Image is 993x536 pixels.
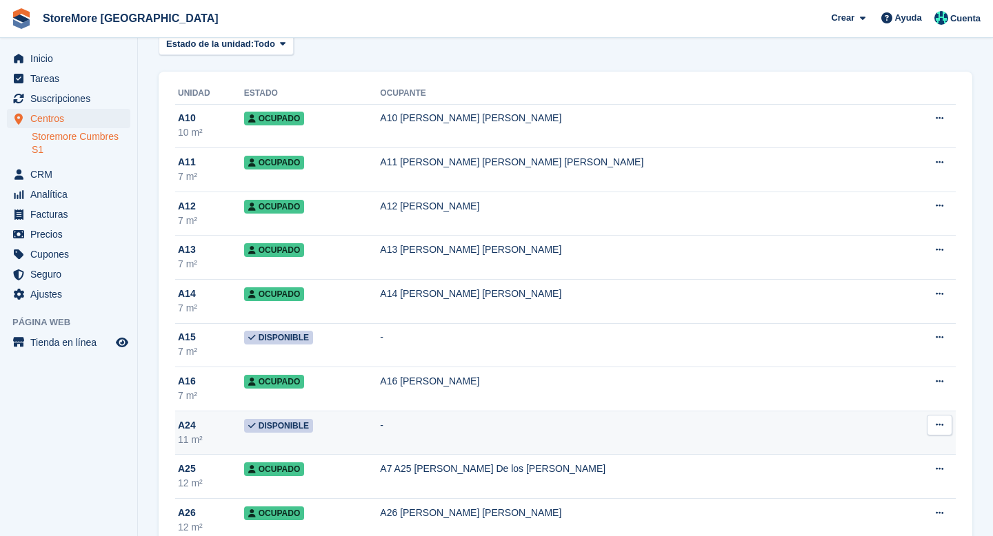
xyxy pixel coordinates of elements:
[178,257,244,271] div: 7 m²
[380,111,899,125] div: A10 [PERSON_NAME] [PERSON_NAME]
[178,111,196,125] span: A10
[30,333,113,352] span: Tienda en línea
[380,411,899,455] td: -
[934,11,948,25] img: Maria Vela Padilla
[30,49,113,68] span: Inicio
[114,334,130,351] a: Vista previa de la tienda
[178,301,244,316] div: 7 m²
[380,287,899,301] div: A14 [PERSON_NAME] [PERSON_NAME]
[7,89,130,108] a: menu
[30,109,113,128] span: Centros
[30,165,113,184] span: CRM
[244,156,304,169] span: Ocupado
[7,165,130,184] a: menu
[178,125,244,140] div: 10 m²
[7,69,130,88] a: menu
[380,83,899,105] th: Ocupante
[178,476,244,491] div: 12 m²
[7,333,130,352] a: menú
[178,344,244,359] div: 7 m²
[244,243,304,257] span: Ocupado
[30,185,113,204] span: Analítica
[178,155,196,169] span: A11
[244,419,313,433] span: Disponible
[950,12,981,25] span: Cuenta
[37,7,224,30] a: StoreMore [GEOGRAPHIC_DATA]
[831,11,854,25] span: Crear
[178,287,196,301] span: A14
[895,11,922,25] span: Ayuda
[244,112,304,125] span: Ocupado
[30,69,113,88] span: Tareas
[380,323,899,367] td: -
[30,205,113,224] span: Facturas
[7,205,130,224] a: menu
[166,37,254,51] span: Estado de la unidad:
[244,331,313,344] span: Disponible
[178,214,244,228] div: 7 m²
[7,245,130,264] a: menu
[254,37,275,51] span: Todo
[244,462,304,476] span: Ocupado
[30,245,113,264] span: Cupones
[159,32,294,55] button: Estado de la unidad: Todo
[244,506,304,520] span: Ocupado
[380,374,899,389] div: A16 [PERSON_NAME]
[244,83,381,105] th: Estado
[7,265,130,284] a: menu
[178,433,244,447] div: 11 m²
[178,389,244,403] div: 7 m²
[7,109,130,128] a: menu
[178,418,196,433] span: A24
[178,169,244,184] div: 7 m²
[30,89,113,108] span: Suscripciones
[32,130,130,156] a: Storemore Cumbres S1
[380,506,899,520] div: A26 [PERSON_NAME] [PERSON_NAME]
[178,462,196,476] span: A25
[11,8,32,29] img: stora-icon-8386f47178a22dfd0bd8f6a31ec36ba5ce8667c1dd55bd0f319d3a0aa187defe.svg
[178,506,196,520] span: A26
[30,265,113,284] span: Seguro
[178,374,196,389] span: A16
[7,285,130,304] a: menu
[380,155,899,169] div: A11 [PERSON_NAME] [PERSON_NAME] [PERSON_NAME]
[178,199,196,214] span: A12
[12,316,137,329] span: Página web
[178,330,196,344] span: A15
[244,200,304,214] span: Ocupado
[178,243,196,257] span: A13
[7,49,130,68] a: menu
[7,185,130,204] a: menu
[380,199,899,214] div: A12 [PERSON_NAME]
[30,285,113,304] span: Ajustes
[7,225,130,244] a: menu
[175,83,244,105] th: Unidad
[178,520,244,535] div: 12 m²
[244,375,304,389] span: Ocupado
[30,225,113,244] span: Precios
[380,462,899,476] div: A7 A25 [PERSON_NAME] De los [PERSON_NAME]
[380,243,899,257] div: A13 [PERSON_NAME] [PERSON_NAME]
[244,287,304,301] span: Ocupado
